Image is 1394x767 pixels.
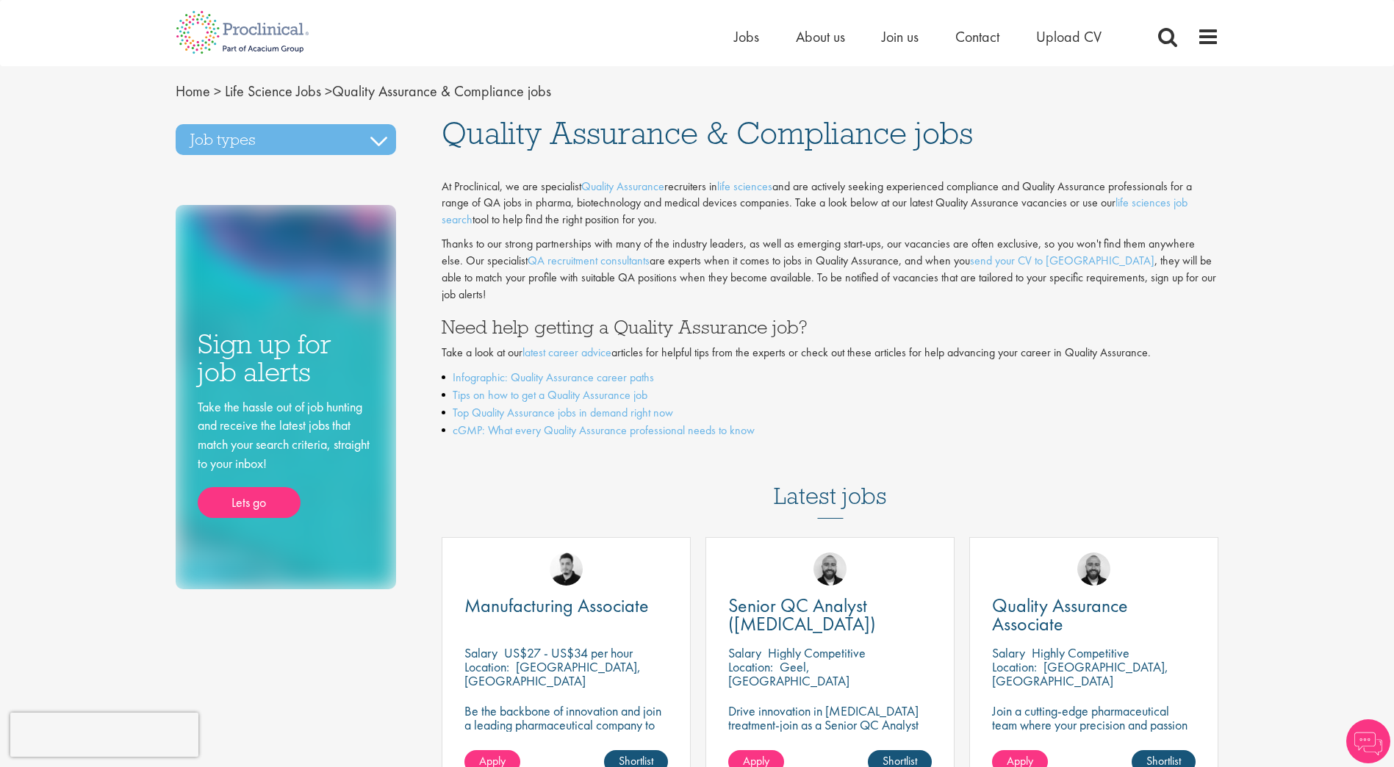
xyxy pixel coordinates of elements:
img: Anderson Maldonado [550,552,583,586]
span: Quality Assurance & Compliance jobs [176,82,551,101]
span: Location: [464,658,509,675]
p: Take a look at our articles for helpful tips from the experts or check out these articles for hel... [442,345,1219,361]
a: send your CV to [GEOGRAPHIC_DATA] [970,253,1154,268]
span: > [325,82,332,101]
a: latest career advice [522,345,611,360]
a: Top Quality Assurance jobs in demand right now [453,405,673,420]
iframe: reCAPTCHA [10,713,198,757]
h3: Need help getting a Quality Assurance job? [442,317,1219,336]
p: [GEOGRAPHIC_DATA], [GEOGRAPHIC_DATA] [464,658,641,689]
img: Chatbot [1346,719,1390,763]
img: Jordan Kiely [1077,552,1110,586]
p: Join a cutting-edge pharmaceutical team where your precision and passion for quality will help sh... [992,704,1196,760]
h3: Job types [176,124,396,155]
p: Highly Competitive [768,644,866,661]
a: life sciences [717,179,772,194]
p: Drive innovation in [MEDICAL_DATA] treatment-join as a Senior QC Analyst and ensure excellence in... [728,704,932,760]
p: US$27 - US$34 per hour [504,644,633,661]
span: Salary [728,644,761,661]
p: Thanks to our strong partnerships with many of the industry leaders, as well as emerging start-up... [442,236,1219,303]
p: [GEOGRAPHIC_DATA], [GEOGRAPHIC_DATA] [992,658,1168,689]
a: Contact [955,27,999,46]
p: Highly Competitive [1032,644,1129,661]
p: Be the backbone of innovation and join a leading pharmaceutical company to help keep life-changin... [464,704,668,760]
a: breadcrumb link to Life Science Jobs [225,82,321,101]
div: Take the hassle out of job hunting and receive the latest jobs that match your search criteria, s... [198,397,374,519]
img: Jordan Kiely [813,552,847,586]
a: Tips on how to get a Quality Assurance job [453,387,647,403]
span: Location: [728,658,773,675]
span: > [214,82,221,101]
span: Salary [992,644,1025,661]
a: Upload CV [1036,27,1102,46]
a: Jobs [734,27,759,46]
p: Geel, [GEOGRAPHIC_DATA] [728,658,849,689]
a: Manufacturing Associate [464,597,668,615]
span: At Proclinical, we are specialist recruiters in and are actively seeking experienced compliance a... [442,179,1192,228]
a: Infographic: Quality Assurance career paths [453,370,654,385]
a: cGMP: What every Quality Assurance professional needs to know [453,422,755,438]
span: Quality Assurance Associate [992,593,1128,636]
a: breadcrumb link to Home [176,82,210,101]
a: Join us [882,27,919,46]
span: Salary [464,644,497,661]
span: Location: [992,658,1037,675]
span: Quality Assurance & Compliance jobs [442,113,973,153]
a: Senior QC Analyst ([MEDICAL_DATA]) [728,597,932,633]
h3: Latest jobs [774,447,887,519]
a: Quality Assurance Associate [992,597,1196,633]
span: Senior QC Analyst ([MEDICAL_DATA]) [728,593,876,636]
a: Lets go [198,487,301,518]
span: Manufacturing Associate [464,593,649,618]
a: life sciences job search [442,195,1188,227]
a: QA recruitment consultants [528,253,650,268]
a: About us [796,27,845,46]
h3: Sign up for job alerts [198,330,374,386]
a: Quality Assurance [581,179,664,194]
